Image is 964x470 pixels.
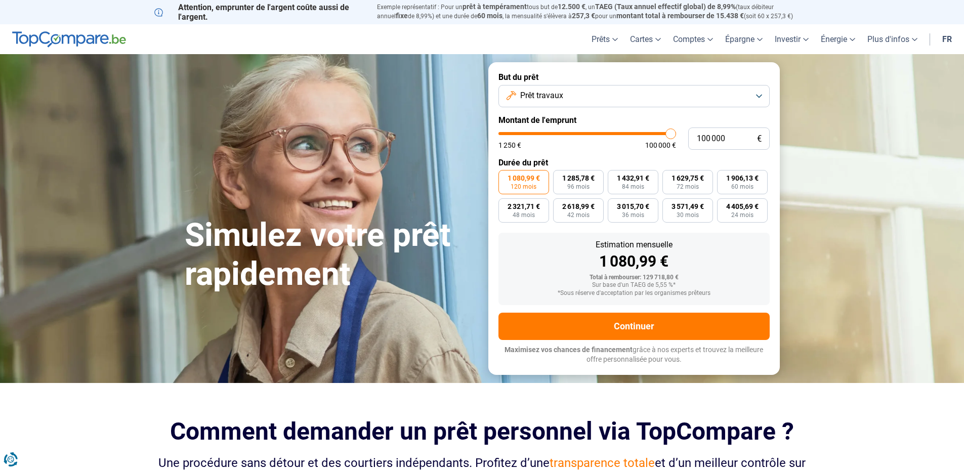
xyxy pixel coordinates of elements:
a: Énergie [815,24,861,54]
img: TopCompare [12,31,126,48]
span: 3 015,70 € [617,203,649,210]
span: 84 mois [622,184,644,190]
div: Estimation mensuelle [507,241,762,249]
label: Durée du prêt [498,158,770,167]
span: Prêt travaux [520,90,563,101]
span: 96 mois [567,184,590,190]
span: 24 mois [731,212,753,218]
span: 1 629,75 € [672,175,704,182]
button: Continuer [498,313,770,340]
span: montant total à rembourser de 15.438 € [616,12,744,20]
span: prêt à tempérament [463,3,527,11]
span: 2 321,71 € [508,203,540,210]
h2: Comment demander un prêt personnel via TopCompare ? [154,417,810,445]
a: Plus d'infos [861,24,924,54]
span: 3 571,49 € [672,203,704,210]
span: 42 mois [567,212,590,218]
span: € [757,135,762,143]
a: Prêts [585,24,624,54]
a: Investir [769,24,815,54]
span: 72 mois [677,184,699,190]
span: 4 405,69 € [726,203,759,210]
p: Attention, emprunter de l'argent coûte aussi de l'argent. [154,3,365,22]
label: Montant de l'emprunt [498,115,770,125]
span: 100 000 € [645,142,676,149]
label: But du prêt [498,72,770,82]
span: 60 mois [477,12,502,20]
span: 1 432,91 € [617,175,649,182]
div: 1 080,99 € [507,254,762,269]
p: grâce à nos experts et trouvez la meilleure offre personnalisée pour vous. [498,345,770,365]
span: 30 mois [677,212,699,218]
span: transparence totale [550,456,655,470]
p: Exemple représentatif : Pour un tous but de , un (taux débiteur annuel de 8,99%) et une durée de ... [377,3,810,21]
a: Cartes [624,24,667,54]
h1: Simulez votre prêt rapidement [185,216,476,294]
span: TAEG (Taux annuel effectif global) de 8,99% [595,3,736,11]
span: 257,3 € [572,12,595,20]
span: 60 mois [731,184,753,190]
span: 1 906,13 € [726,175,759,182]
a: Comptes [667,24,719,54]
span: 1 250 € [498,142,521,149]
span: 2 618,99 € [562,203,595,210]
a: fr [936,24,958,54]
div: *Sous réserve d'acceptation par les organismes prêteurs [507,290,762,297]
div: Total à rembourser: 129 718,80 € [507,274,762,281]
span: 48 mois [513,212,535,218]
button: Prêt travaux [498,85,770,107]
span: fixe [396,12,408,20]
span: 1 285,78 € [562,175,595,182]
span: 36 mois [622,212,644,218]
span: 120 mois [511,184,536,190]
a: Épargne [719,24,769,54]
span: 1 080,99 € [508,175,540,182]
div: Sur base d'un TAEG de 5,55 %* [507,282,762,289]
span: Maximisez vos chances de financement [505,346,633,354]
span: 12.500 € [558,3,585,11]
